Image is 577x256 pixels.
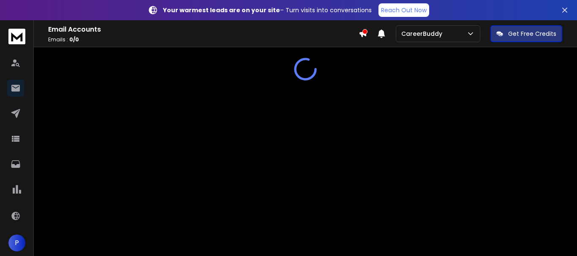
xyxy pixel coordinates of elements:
button: P [8,234,25,251]
p: – Turn visits into conversations [163,6,372,14]
p: Emails : [48,36,359,43]
img: logo [8,29,25,44]
h1: Email Accounts [48,24,359,35]
strong: Your warmest leads are on your site [163,6,280,14]
span: 0 / 0 [69,36,79,43]
p: CareerBuddy [401,30,446,38]
p: Get Free Credits [508,30,556,38]
button: Get Free Credits [490,25,562,42]
a: Reach Out Now [378,3,429,17]
p: Reach Out Now [381,6,427,14]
